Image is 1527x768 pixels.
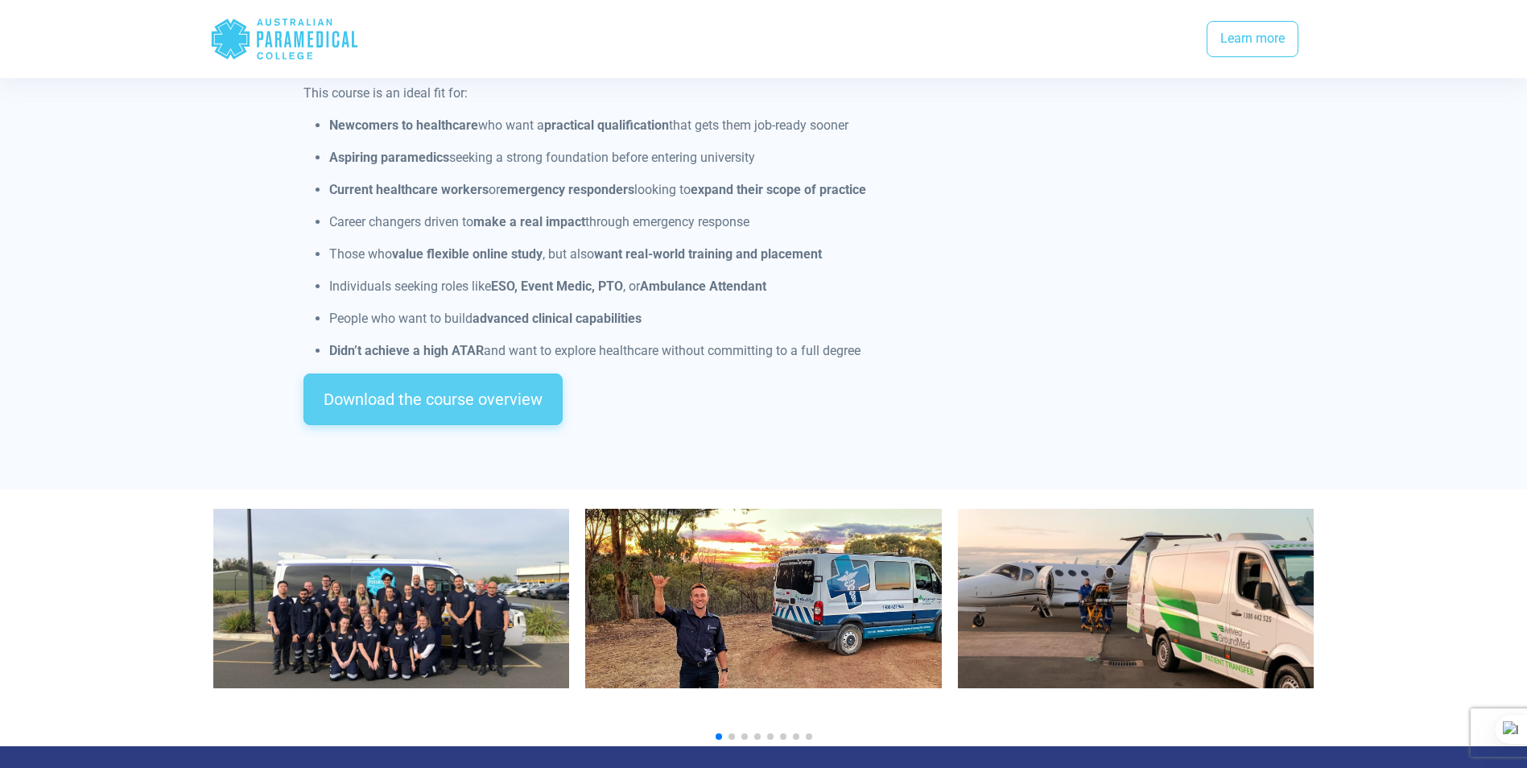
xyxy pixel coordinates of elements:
[958,509,1314,688] img: AirMed and GroundMed Transport. *Image: AirMed and GroundMed (2023).
[780,733,786,740] span: Go to slide 6
[767,733,774,740] span: Go to slide 5
[585,509,942,688] img: Image: MEA 2023.
[392,246,543,262] strong: value flexible online study
[210,13,359,65] div: Australian Paramedical College
[500,182,634,197] strong: emergency responders
[329,343,484,358] strong: Didn’t achieve a high ATAR
[793,733,799,740] span: Go to slide 7
[213,509,570,688] img: Australian Paramedical College students completing their Clinical Workshop in NSW.
[473,214,585,229] strong: make a real impact
[958,509,1314,714] div: 3 / 10
[329,277,1224,296] p: Individuals seeking roles like , or
[640,279,766,294] strong: Ambulance Attendant
[594,246,822,262] strong: want real-world training and placement
[329,245,1224,264] p: Those who , but also
[329,182,489,197] strong: Current healthcare workers
[329,309,1224,328] p: People who want to build
[691,182,866,197] strong: expand their scope of practice
[329,341,1224,361] p: and want to explore healthcare without committing to a full degree
[329,148,1224,167] p: seeking a strong foundation before entering university
[491,279,623,294] strong: ESO, Event Medic, PTO
[329,180,1224,200] p: or looking to
[806,733,812,740] span: Go to slide 8
[544,118,669,133] strong: practical qualification
[716,733,722,740] span: Go to slide 1
[213,509,570,714] div: 1 / 10
[329,150,449,165] strong: Aspiring paramedics
[303,374,563,425] a: Download the course overview
[303,84,1224,103] p: This course is an ideal fit for:
[329,116,1224,135] p: who want a that gets them job-ready sooner
[329,213,1224,232] p: Career changers driven to through emergency response
[1207,21,1298,58] a: Learn more
[741,733,748,740] span: Go to slide 3
[329,118,478,133] strong: Newcomers to healthcare
[754,733,761,740] span: Go to slide 4
[728,733,735,740] span: Go to slide 2
[585,509,942,714] div: 2 / 10
[473,311,642,326] strong: advanced clinical capabilities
